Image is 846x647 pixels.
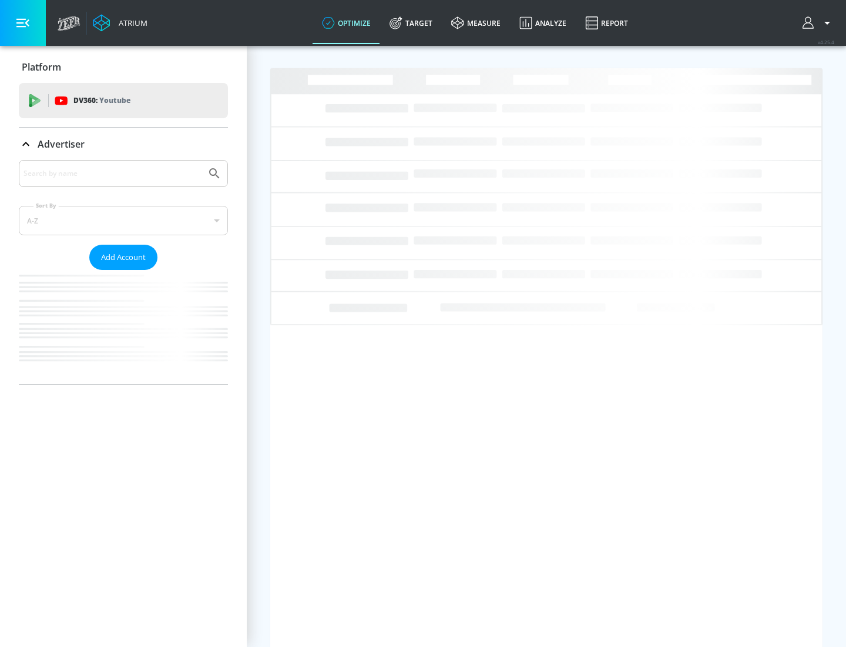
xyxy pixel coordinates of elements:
a: Analyze [510,2,576,44]
p: Advertiser [38,138,85,151]
label: Sort By [33,202,59,209]
span: v 4.25.4 [818,39,834,45]
div: Atrium [114,18,147,28]
nav: list of Advertiser [19,270,228,384]
a: Target [380,2,442,44]
a: measure [442,2,510,44]
button: Add Account [89,245,157,270]
div: Advertiser [19,160,228,384]
div: Platform [19,51,228,84]
div: DV360: Youtube [19,83,228,118]
a: Atrium [93,14,147,32]
p: DV360: [73,94,130,107]
a: optimize [313,2,380,44]
p: Youtube [99,94,130,106]
input: Search by name [23,166,202,181]
div: Advertiser [19,128,228,161]
p: Platform [22,61,61,74]
a: Report [576,2,637,44]
div: A-Z [19,206,228,235]
span: Add Account [101,251,146,264]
